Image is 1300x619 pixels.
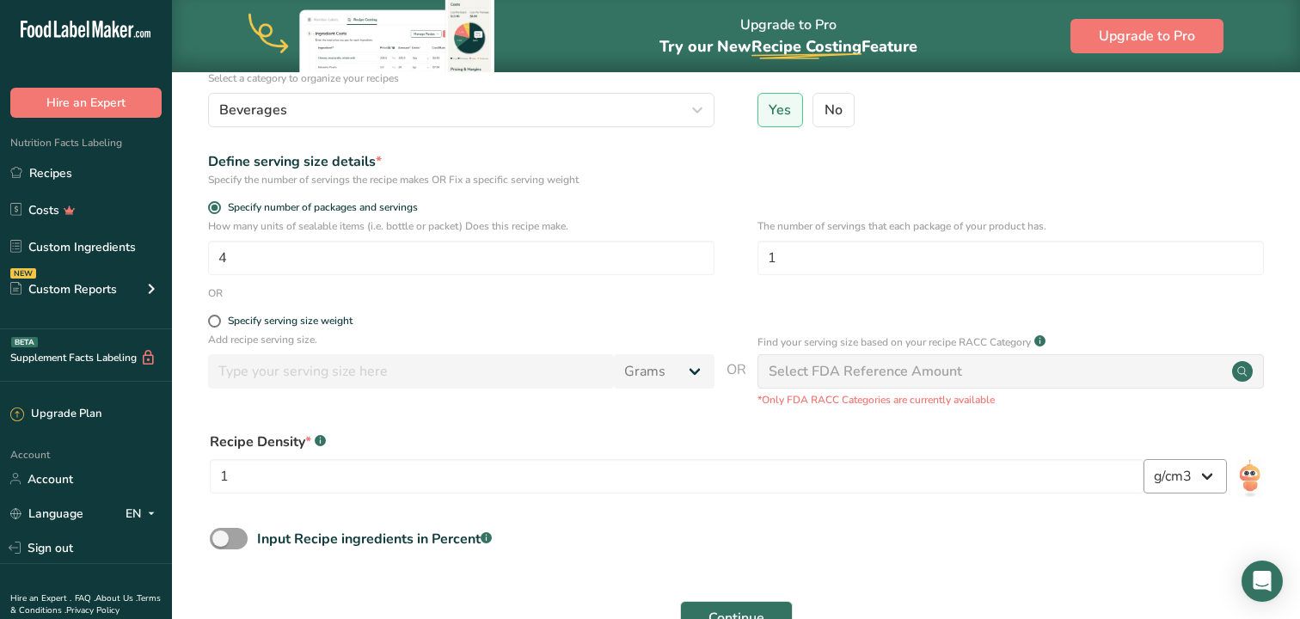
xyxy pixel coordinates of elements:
span: OR [727,359,746,408]
div: EN [126,503,162,524]
button: Hire an Expert [10,88,162,118]
span: Specify number of packages and servings [221,201,418,214]
div: NEW [10,268,36,279]
p: The number of servings that each package of your product has. [757,218,1264,234]
button: Upgrade to Pro [1070,19,1223,53]
a: About Us . [95,592,137,604]
div: Define serving size details [208,151,714,172]
div: Upgrade to Pro [659,1,917,72]
a: Privacy Policy [66,604,120,616]
span: Upgrade to Pro [1099,26,1195,46]
div: OR [208,285,223,301]
div: Input Recipe ingredients in Percent [257,529,492,549]
a: Language [10,499,83,529]
span: Beverages [219,100,287,120]
p: Find your serving size based on your recipe RACC Category [757,334,1031,350]
span: Recipe Costing [751,36,862,57]
input: Type your density here [210,459,1144,493]
p: *Only FDA RACC Categories are currently available [757,392,1264,408]
p: How many units of sealable items (i.e. bottle or packet) Does this recipe make. [208,218,714,234]
div: Custom Reports [10,280,117,298]
div: BETA [11,337,38,347]
p: Add recipe serving size. [208,332,714,347]
div: Upgrade Plan [10,406,101,423]
div: Specify serving size weight [228,315,353,328]
a: Hire an Expert . [10,592,71,604]
input: Type your serving size here [208,354,614,389]
a: Terms & Conditions . [10,592,161,616]
span: Yes [769,101,791,119]
span: No [825,101,843,119]
button: Beverages [208,93,714,127]
div: Select FDA Reference Amount [769,361,962,382]
img: ai-bot.1dcbe71.gif [1237,459,1262,498]
div: Open Intercom Messenger [1242,561,1283,602]
span: Try our New Feature [659,36,917,57]
p: Select a category to organize your recipes [208,70,714,86]
a: FAQ . [75,592,95,604]
div: Recipe Density [210,432,1144,452]
div: Specify the number of servings the recipe makes OR Fix a specific serving weight [208,172,714,187]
